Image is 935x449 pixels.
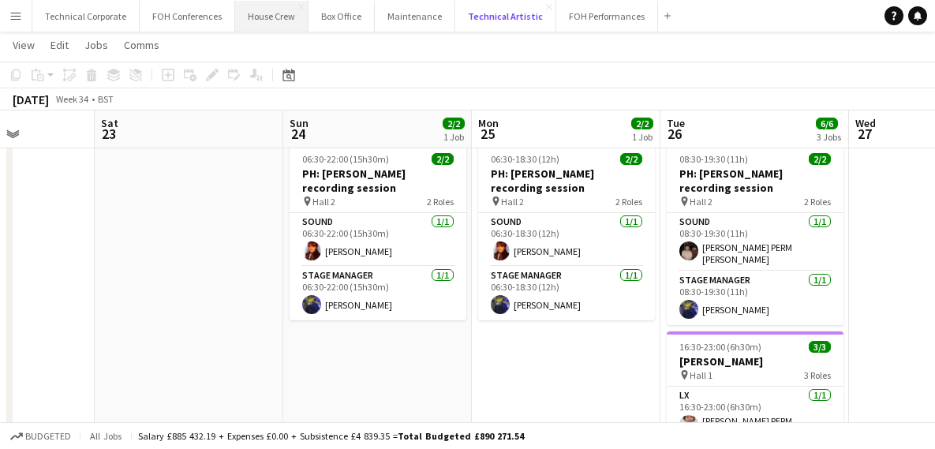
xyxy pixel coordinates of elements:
[478,213,655,267] app-card-role: Sound1/106:30-18:30 (12h)[PERSON_NAME]
[478,144,655,320] app-job-card: 06:30-18:30 (12h)2/2PH: [PERSON_NAME] recording session Hall 22 RolesSound1/106:30-18:30 (12h)[PE...
[287,125,309,143] span: 24
[855,116,876,130] span: Wed
[118,35,166,55] a: Comms
[98,93,114,105] div: BST
[809,341,831,353] span: 3/3
[87,430,125,442] span: All jobs
[667,354,843,369] h3: [PERSON_NAME]
[290,267,466,320] app-card-role: Stage Manager1/106:30-22:00 (15h30m)[PERSON_NAME]
[816,118,838,129] span: 6/6
[667,116,685,130] span: Tue
[620,153,642,165] span: 2/2
[443,131,464,143] div: 1 Job
[50,38,69,52] span: Edit
[290,167,466,195] h3: PH: [PERSON_NAME] recording session
[84,38,108,52] span: Jobs
[290,116,309,130] span: Sun
[690,196,712,208] span: Hall 2
[664,125,685,143] span: 26
[235,1,309,32] button: House Crew
[804,196,831,208] span: 2 Roles
[101,116,118,130] span: Sat
[478,267,655,320] app-card-role: Stage Manager1/106:30-18:30 (12h)[PERSON_NAME]
[615,196,642,208] span: 2 Roles
[501,196,524,208] span: Hall 2
[78,35,114,55] a: Jobs
[427,196,454,208] span: 2 Roles
[375,1,455,32] button: Maintenance
[853,125,876,143] span: 27
[8,428,73,445] button: Budgeted
[804,369,831,381] span: 3 Roles
[478,167,655,195] h3: PH: [PERSON_NAME] recording session
[667,167,843,195] h3: PH: [PERSON_NAME] recording session
[809,153,831,165] span: 2/2
[309,1,375,32] button: Box Office
[679,153,748,165] span: 08:30-19:30 (11h)
[476,125,499,143] span: 25
[817,131,841,143] div: 3 Jobs
[290,213,466,267] app-card-role: Sound1/106:30-22:00 (15h30m)[PERSON_NAME]
[432,153,454,165] span: 2/2
[302,153,389,165] span: 06:30-22:00 (15h30m)
[44,35,75,55] a: Edit
[667,213,843,271] app-card-role: Sound1/108:30-19:30 (11h)[PERSON_NAME] PERM [PERSON_NAME]
[25,431,71,442] span: Budgeted
[631,118,653,129] span: 2/2
[455,1,556,32] button: Technical Artistic
[124,38,159,52] span: Comms
[679,341,761,353] span: 16:30-23:00 (6h30m)
[99,125,118,143] span: 23
[398,430,524,442] span: Total Budgeted £890 271.54
[667,144,843,325] app-job-card: 08:30-19:30 (11h)2/2PH: [PERSON_NAME] recording session Hall 22 RolesSound1/108:30-19:30 (11h)[PE...
[312,196,335,208] span: Hall 2
[6,35,41,55] a: View
[478,116,499,130] span: Mon
[13,92,49,107] div: [DATE]
[32,1,140,32] button: Technical Corporate
[443,118,465,129] span: 2/2
[290,144,466,320] app-job-card: 06:30-22:00 (15h30m)2/2PH: [PERSON_NAME] recording session Hall 22 RolesSound1/106:30-22:00 (15h3...
[667,387,843,445] app-card-role: LX1/116:30-23:00 (6h30m)[PERSON_NAME] PERM [PERSON_NAME]
[690,369,712,381] span: Hall 1
[632,131,653,143] div: 1 Job
[667,271,843,325] app-card-role: Stage Manager1/108:30-19:30 (11h)[PERSON_NAME]
[556,1,658,32] button: FOH Performances
[138,430,524,442] div: Salary £885 432.19 + Expenses £0.00 + Subsistence £4 839.35 =
[13,38,35,52] span: View
[491,153,559,165] span: 06:30-18:30 (12h)
[140,1,235,32] button: FOH Conferences
[52,93,92,105] span: Week 34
